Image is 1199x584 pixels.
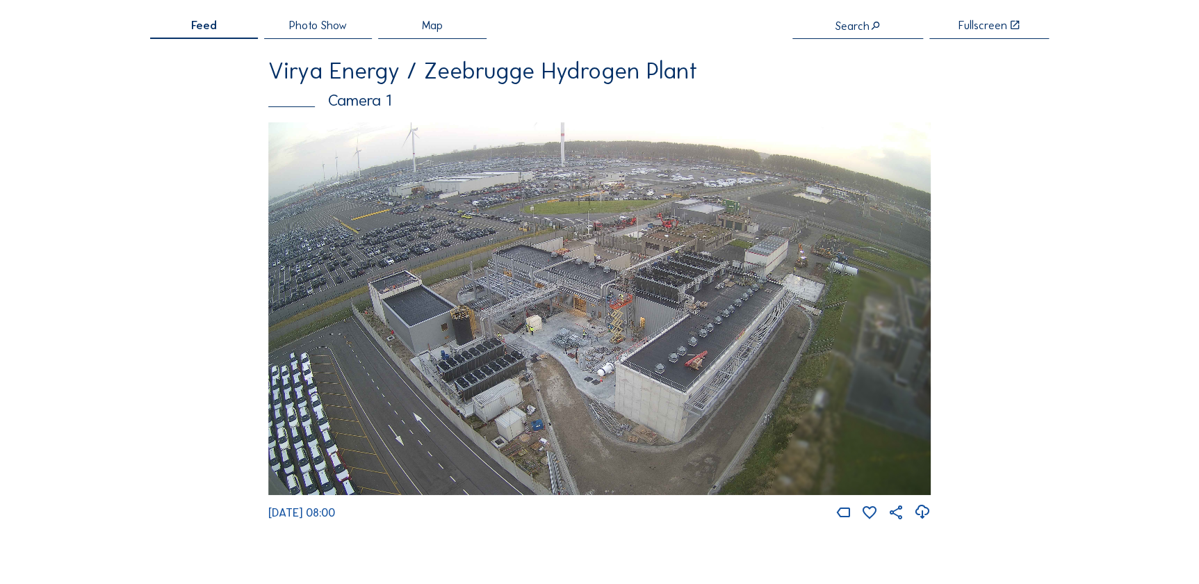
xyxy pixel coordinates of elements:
[268,92,931,108] div: Camera 1
[268,505,335,519] span: [DATE] 08:00
[959,19,1007,31] div: Fullscreen
[191,19,217,31] span: Feed
[422,19,443,31] span: Map
[268,122,931,496] img: Image
[289,19,347,31] span: Photo Show
[268,60,931,83] div: Virya Energy / Zeebrugge Hydrogen Plant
